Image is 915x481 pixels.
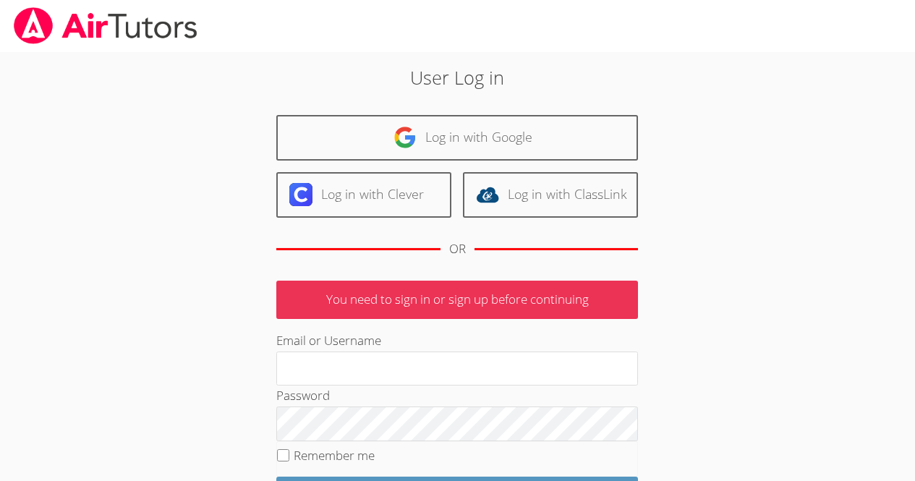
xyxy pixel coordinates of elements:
[210,64,705,91] h2: User Log in
[289,183,312,206] img: clever-logo-6eab21bc6e7a338710f1a6ff85c0baf02591cd810cc4098c63d3a4b26e2feb20.svg
[276,332,381,349] label: Email or Username
[276,115,638,161] a: Log in with Google
[294,447,375,464] label: Remember me
[276,172,451,218] a: Log in with Clever
[463,172,638,218] a: Log in with ClassLink
[276,387,330,404] label: Password
[476,183,499,206] img: classlink-logo-d6bb404cc1216ec64c9a2012d9dc4662098be43eaf13dc465df04b49fa7ab582.svg
[449,239,466,260] div: OR
[393,126,417,149] img: google-logo-50288ca7cdecda66e5e0955fdab243c47b7ad437acaf1139b6f446037453330a.svg
[12,7,199,44] img: airtutors_banner-c4298cdbf04f3fff15de1276eac7730deb9818008684d7c2e4769d2f7ddbe033.png
[276,281,638,319] p: You need to sign in or sign up before continuing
